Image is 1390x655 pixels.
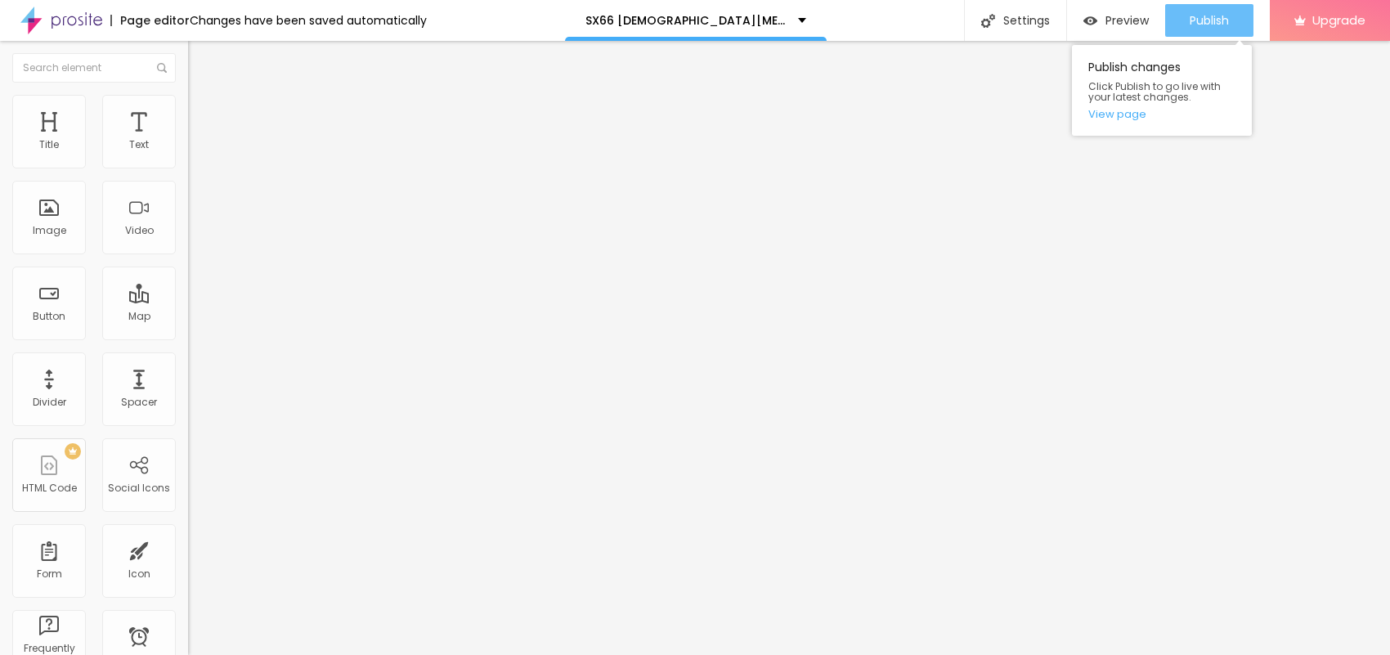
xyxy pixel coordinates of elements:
div: Page editor [110,15,190,26]
img: Icone [157,63,167,73]
p: SX66 [DEMOGRAPHIC_DATA][MEDICAL_DATA] [GEOGRAPHIC_DATA] [585,15,786,26]
div: Form [37,568,62,580]
span: Publish [1190,14,1229,27]
div: Video [125,225,154,236]
div: Icon [128,568,150,580]
img: Icone [981,14,995,28]
div: Text [129,139,149,150]
div: Title [39,139,59,150]
img: view-1.svg [1083,14,1097,28]
iframe: Editor [188,41,1390,655]
div: Changes have been saved automatically [190,15,427,26]
button: Preview [1067,4,1165,37]
div: Publish changes [1072,45,1252,136]
span: Click Publish to go live with your latest changes. [1088,81,1235,102]
div: Button [33,311,65,322]
span: Preview [1105,14,1149,27]
a: View page [1088,109,1235,119]
div: Image [33,225,66,236]
div: Spacer [121,397,157,408]
button: Publish [1165,4,1253,37]
div: Social Icons [108,482,170,494]
div: HTML Code [22,482,77,494]
input: Search element [12,53,176,83]
div: Map [128,311,150,322]
div: Divider [33,397,66,408]
span: Upgrade [1312,13,1365,27]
